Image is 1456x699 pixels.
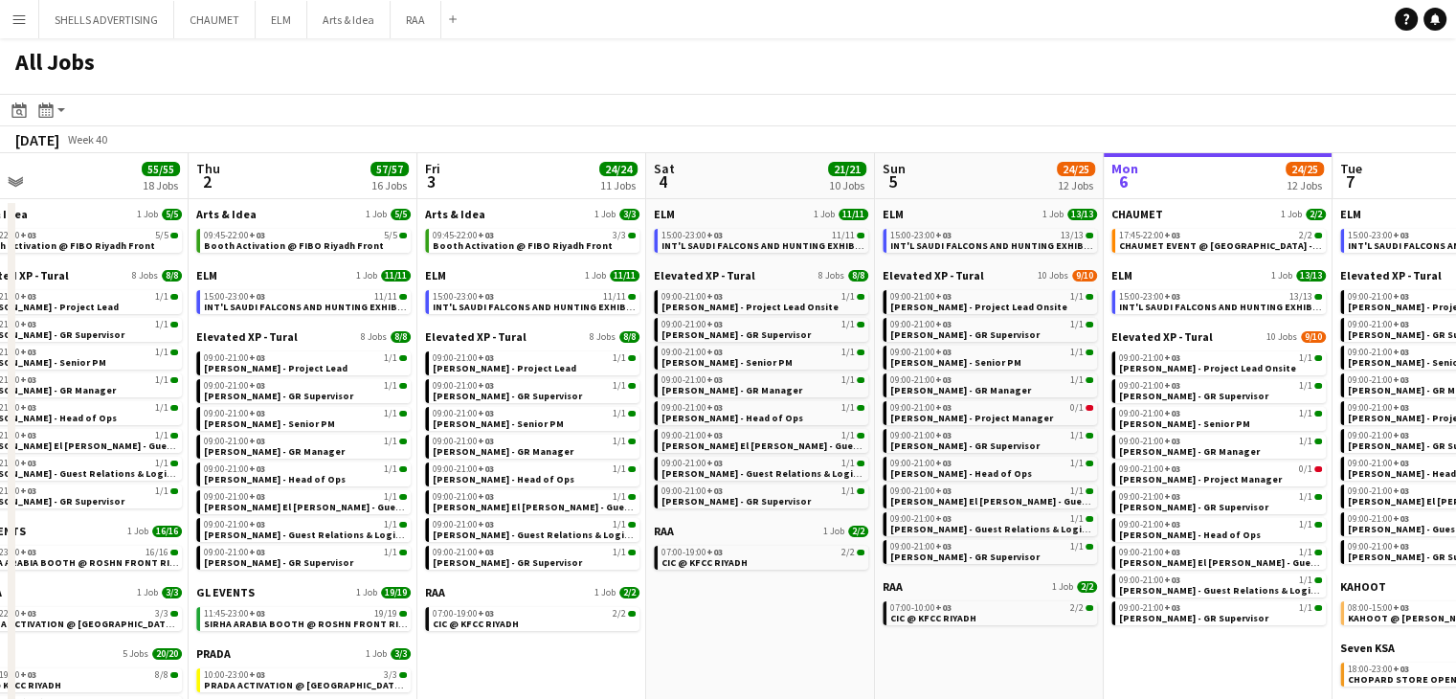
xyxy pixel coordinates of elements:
[307,1,391,38] button: Arts & Idea
[63,132,111,147] span: Week 40
[391,1,441,38] button: RAA
[39,1,174,38] button: SHELLS ADVERTISING
[256,1,307,38] button: ELM
[174,1,256,38] button: CHAUMET
[15,130,59,149] div: [DATE]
